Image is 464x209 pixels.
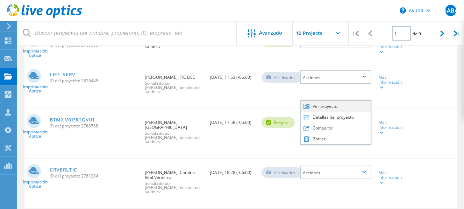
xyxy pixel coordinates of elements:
font: [DATE] 11:53 (-06:00) [210,74,251,80]
font: Ver proyecto [313,103,337,109]
span: ID del proyecto: 2761284 [50,174,138,178]
span: Solicitado por [PERSON_NAME], beratecno sa de cv [145,81,203,94]
input: Buscar proyectos por nombre, propietario, ID, empresa, etc [17,21,237,46]
span: GABÁ [443,8,459,13]
font: Íntegro [274,120,288,126]
font: Más información [378,169,402,180]
span: Imprimación óptica [23,130,48,138]
span: Solicitado por [PERSON_NAME], beratecno sa de cv [145,181,203,194]
a: CRVERLTIC [50,167,77,172]
span: Imprimación óptica [23,49,48,57]
span: ID del proyecto: 2768788 [50,124,138,128]
font: Acciones [303,75,320,81]
font: [DATE] 18:28 (-06:00) [210,169,251,175]
a: Live Optics Dashboard [7,15,82,20]
span: Solicitado por [PERSON_NAME], beratecno sa de cv [145,131,203,144]
a: BTMXMYPRTGV01 [50,117,95,122]
font: | [458,30,460,36]
font: Acciones [303,170,320,176]
font: Archivados [274,75,295,81]
a: LIEC-SERV [50,72,76,77]
font: Ayuda [409,4,424,18]
font: [PERSON_NAME], TIC LIEC [145,74,195,80]
font: Borrar [313,136,326,142]
span: de 9 [413,31,421,37]
font: Archivados [274,170,295,176]
span: ID del proyecto: 2826445 [50,79,138,83]
span: Avanzado [259,30,282,35]
font: [DATE] 17:58 (-05:00) [210,119,251,125]
font: Más información [378,119,402,130]
font: Más información [378,74,402,85]
font: | [352,30,355,36]
font: [PERSON_NAME], Camino Real Veracruz [145,169,195,180]
font: Detalles del proyecto [313,114,354,120]
span: Imprimación óptica [23,180,48,188]
font: Compartir [313,125,333,131]
font: [PERSON_NAME], [GEOGRAPHIC_DATA] [145,119,187,130]
span: Imprimación óptica [23,85,48,93]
